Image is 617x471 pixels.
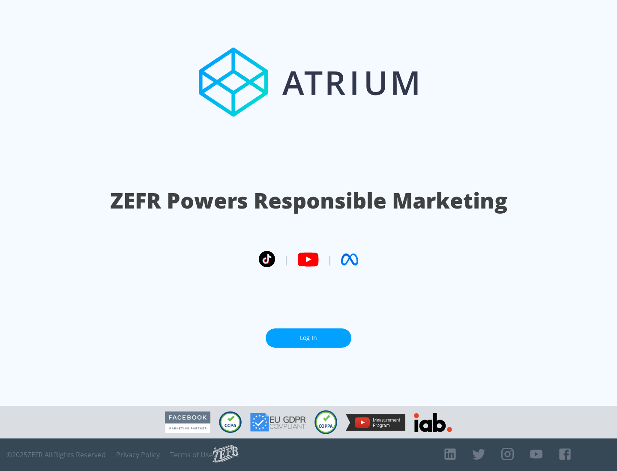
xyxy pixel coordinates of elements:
img: YouTube Measurement Program [346,414,405,431]
span: | [327,253,332,266]
a: Privacy Policy [116,450,160,459]
img: IAB [414,413,452,432]
span: © 2025 ZEFR All Rights Reserved [6,450,106,459]
img: COPPA Compliant [314,410,337,434]
h1: ZEFR Powers Responsible Marketing [110,186,507,215]
img: Facebook Marketing Partner [165,411,210,433]
img: CCPA Compliant [219,411,242,433]
a: Log In [266,328,351,348]
a: Terms of Use [170,450,213,459]
span: | [284,253,289,266]
img: GDPR Compliant [250,413,306,432]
